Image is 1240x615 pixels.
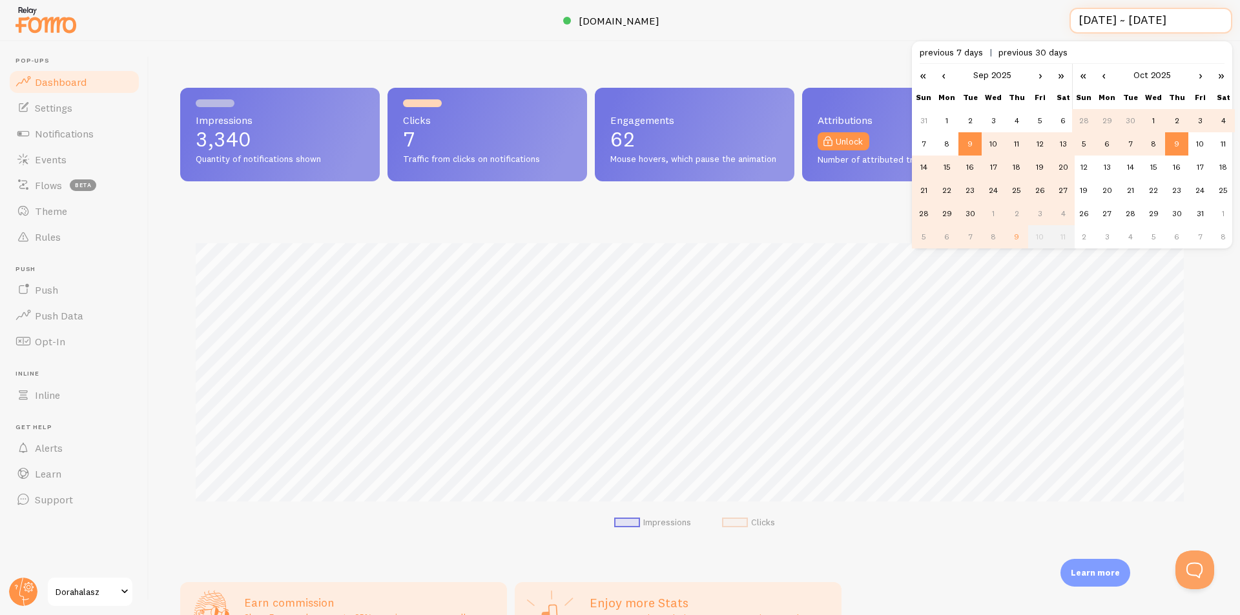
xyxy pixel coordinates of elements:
td: 2025. 09. 09. [958,132,982,156]
td: 2025. 09. 05. [1028,109,1051,132]
td: 2025. 10. 29. [1142,202,1165,225]
a: » [1210,64,1232,86]
td: 2025. 10. 16. [1165,156,1188,179]
span: Inline [35,388,60,401]
td: 2025. 09. 27. [1051,179,1075,202]
td: 2025. 09. 26. [1028,179,1051,202]
th: Tue [958,86,982,109]
span: beta [70,179,96,191]
th: Sat [1051,86,1075,109]
span: Notifications [35,127,94,140]
td: 2025. 11. 04. [1119,225,1142,248]
td: 2025. 10. 08. [1142,132,1165,156]
th: Wed [982,86,1005,109]
td: 2025. 10. 09. [1165,132,1188,156]
td: 2025. 10. 14. [1119,156,1142,179]
p: 62 [610,129,779,150]
td: 2025. 09. 20. [1051,156,1075,179]
a: « [1072,64,1094,86]
td: 2025. 09. 25. [1005,179,1028,202]
a: Events [8,146,141,172]
td: 2025. 09. 07. [912,132,935,156]
td: 2025. 10. 12. [1072,156,1095,179]
li: Impressions [614,517,691,529]
td: 2025. 10. 03. [1028,202,1051,225]
th: Thu [1165,86,1188,109]
span: Inline [15,370,141,378]
td: 2025. 10. 04. [1051,202,1075,225]
a: Theme [8,198,141,224]
span: Impressions [196,115,364,125]
td: 2025. 09. 30. [1119,109,1142,132]
span: Traffic from clicks on notifications [403,154,572,165]
td: 2025. 10. 26. [1072,202,1095,225]
th: Sun [1072,86,1095,109]
a: Alerts [8,435,141,461]
span: Mouse hovers, which pause the animation [610,154,779,165]
a: Dashboard [8,69,141,95]
span: previous 7 days [920,46,998,58]
a: Notifications [8,121,141,146]
td: 2025. 10. 02. [1165,109,1188,132]
td: 2025. 10. 13. [1095,156,1119,179]
td: 2025. 10. 11. [1051,225,1075,248]
th: Mon [1095,86,1119,109]
a: Settings [8,95,141,121]
span: Events [35,153,67,166]
a: › [1191,64,1210,86]
a: Push Data [8,303,141,328]
a: 2025 [991,69,1011,81]
a: Unlock [818,132,869,150]
td: 2025. 09. 30. [958,202,982,225]
td: 2025. 08. 31. [912,109,935,132]
h2: Enjoy more Stats [590,594,834,611]
span: Pop-ups [15,57,141,65]
td: 2025. 10. 22. [1142,179,1165,202]
td: 2025. 09. 01. [935,109,958,132]
td: 2025. 10. 17. [1188,156,1212,179]
td: 2025. 10. 18. [1212,156,1235,179]
th: Sun [912,86,935,109]
td: 2025. 09. 10. [982,132,1005,156]
td: 2025. 10. 10. [1028,225,1051,248]
td: 2025. 10. 07. [1119,132,1142,156]
td: 2025. 10. 23. [1165,179,1188,202]
span: Clicks [403,115,572,125]
span: Theme [35,205,67,217]
td: 2025. 10. 25. [1212,179,1235,202]
td: 2025. 10. 06. [935,225,958,248]
span: Get Help [15,423,141,432]
td: 2025. 11. 07. [1188,225,1212,248]
a: Opt-In [8,328,141,354]
a: Learn [8,461,141,487]
span: Support [35,493,73,506]
h3: Earn commission [244,595,499,610]
td: 2025. 10. 20. [1095,179,1119,202]
td: 2025. 10. 11. [1212,132,1235,156]
p: 3,340 [196,129,364,150]
td: 2025. 10. 24. [1188,179,1212,202]
a: 2025 [1151,69,1171,81]
td: 2025. 10. 01. [982,202,1005,225]
td: 2025. 10. 02. [1005,202,1028,225]
td: 2025. 09. 21. [912,179,935,202]
td: 2025. 09. 16. [958,156,982,179]
th: Fri [1028,86,1051,109]
td: 2025. 09. 13. [1051,132,1075,156]
a: ‹ [934,64,953,86]
span: Settings [35,101,72,114]
a: Flows beta [8,172,141,198]
td: 2025. 09. 03. [982,109,1005,132]
td: 2025. 11. 05. [1142,225,1165,248]
td: 2025. 10. 15. [1142,156,1165,179]
td: 2025. 09. 12. [1028,132,1051,156]
td: 2025. 11. 01. [1212,202,1235,225]
td: 2025. 10. 10. [1188,132,1212,156]
td: 2025. 09. 24. [982,179,1005,202]
td: 2025. 10. 28. [1119,202,1142,225]
a: Support [8,487,141,512]
span: Number of attributed transactions [818,154,986,166]
td: 2025. 10. 31. [1188,202,1212,225]
th: Tue [1119,86,1142,109]
li: Clicks [722,517,775,529]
